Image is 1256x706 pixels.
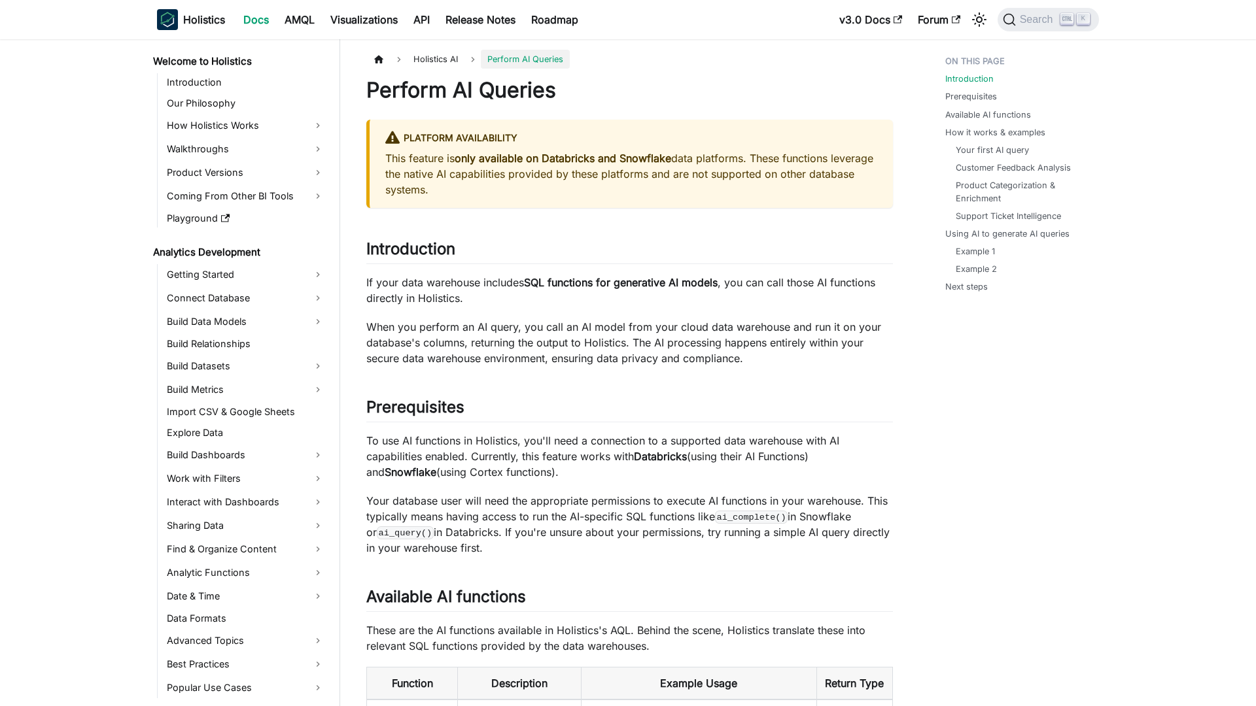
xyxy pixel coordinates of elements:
nav: Breadcrumbs [366,50,893,69]
a: Build Metrics [163,379,328,400]
button: Search (Ctrl+K) [998,8,1099,31]
a: Build Relationships [163,335,328,353]
a: Work with Filters [163,468,328,489]
a: Product Versions [163,162,328,183]
a: Your first AI query [956,144,1029,156]
a: Analytics Development [149,243,328,261]
a: Getting Started [163,264,328,285]
kbd: K [1077,13,1090,25]
a: AMQL [277,9,323,30]
a: Available AI functions [945,109,1031,121]
strong: SQL functions for generative AI models [524,276,718,289]
p: Your database user will need the appropriate permissions to execute AI functions in your warehous... [366,493,893,556]
a: Best Practices [163,654,328,675]
strong: only available on Databricks and Snowflake [455,152,671,165]
h1: Perform AI Queries [366,77,893,103]
code: ai_query() [377,526,434,539]
a: Build Data Models [163,311,328,332]
p: If your data warehouse includes , you can call those AI functions directly in Holistics. [366,275,893,306]
th: Example Usage [581,667,816,700]
a: Forum [910,9,968,30]
h2: Prerequisites [366,397,893,422]
a: Docs [235,9,277,30]
a: Roadmap [523,9,586,30]
a: Data Formats [163,609,328,628]
h2: Available AI functions [366,587,893,612]
a: Next steps [945,280,988,293]
a: Product Categorization & Enrichment [956,179,1086,204]
nav: Docs sidebar [144,39,340,706]
h2: Introduction [366,239,893,264]
a: Using AI to generate AI queries [945,227,1070,240]
strong: Snowflake [385,465,436,479]
div: Platform Availability [385,130,877,147]
a: Build Datasets [163,356,328,377]
p: This feature is data platforms. These functions leverage the native AI capabilities provided by t... [385,150,877,197]
a: Introduction [163,73,328,92]
a: v3.0 Docs [831,9,910,30]
a: Release Notes [438,9,523,30]
a: Advanced Topics [163,630,328,651]
p: When you perform an AI query, you call an AI model from your cloud data warehouse and run it on y... [366,319,893,366]
a: Import CSV & Google Sheets [163,403,328,421]
a: Popular Use Cases [163,677,328,698]
a: Prerequisites [945,90,997,103]
a: Coming From Other BI Tools [163,186,328,207]
a: Support Ticket Intelligence [956,210,1061,222]
a: Introduction [945,73,994,85]
img: Holistics [157,9,178,30]
a: Connect Database [163,288,328,309]
a: API [406,9,438,30]
a: Walkthroughs [163,139,328,160]
a: Our Philosophy [163,94,328,112]
a: How it works & examples [945,126,1045,139]
th: Return Type [816,667,892,700]
a: Visualizations [323,9,406,30]
span: Perform AI Queries [481,50,570,69]
a: Sharing Data [163,515,328,536]
a: Explore Data [163,424,328,442]
th: Function [367,667,458,700]
a: Interact with Dashboards [163,492,328,513]
p: To use AI functions in Holistics, you'll need a connection to a supported data warehouse with AI ... [366,433,893,480]
a: Home page [366,50,391,69]
a: Customer Feedback Analysis [956,161,1071,174]
a: Example 2 [956,263,997,275]
p: These are the AI functions available in Holistics's AQL. Behind the scene, Holistics translate th... [366,622,893,654]
th: Description [458,667,582,700]
a: Find & Organize Content [163,539,328,560]
a: HolisticsHolistics [157,9,225,30]
a: Analytic Functions [163,562,328,583]
a: How Holistics Works [163,115,328,136]
a: Build Dashboards [163,445,328,465]
a: Welcome to Holistics [149,52,328,71]
span: Search [1016,14,1061,25]
code: ai_complete() [715,511,788,524]
b: Holistics [183,12,225,27]
a: Example 1 [956,245,995,258]
button: Switch between dark and light mode (currently light mode) [969,9,990,30]
span: Holistics AI [407,50,464,69]
a: Playground [163,209,328,227]
a: Date & Time [163,586,328,607]
strong: Databricks [634,450,687,463]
